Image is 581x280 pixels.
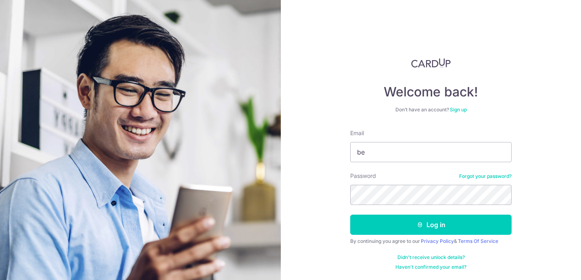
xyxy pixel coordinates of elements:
[397,254,465,261] a: Didn't receive unlock details?
[395,264,466,270] a: Haven't confirmed your email?
[411,58,451,68] img: CardUp Logo
[350,215,512,235] button: Log in
[350,238,512,244] div: By continuing you agree to our &
[350,129,364,137] label: Email
[350,107,512,113] div: Don’t have an account?
[459,173,512,180] a: Forgot your password?
[350,172,376,180] label: Password
[350,84,512,100] h4: Welcome back!
[421,238,454,244] a: Privacy Policy
[458,238,498,244] a: Terms Of Service
[450,107,467,113] a: Sign up
[350,142,512,162] input: Enter your Email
